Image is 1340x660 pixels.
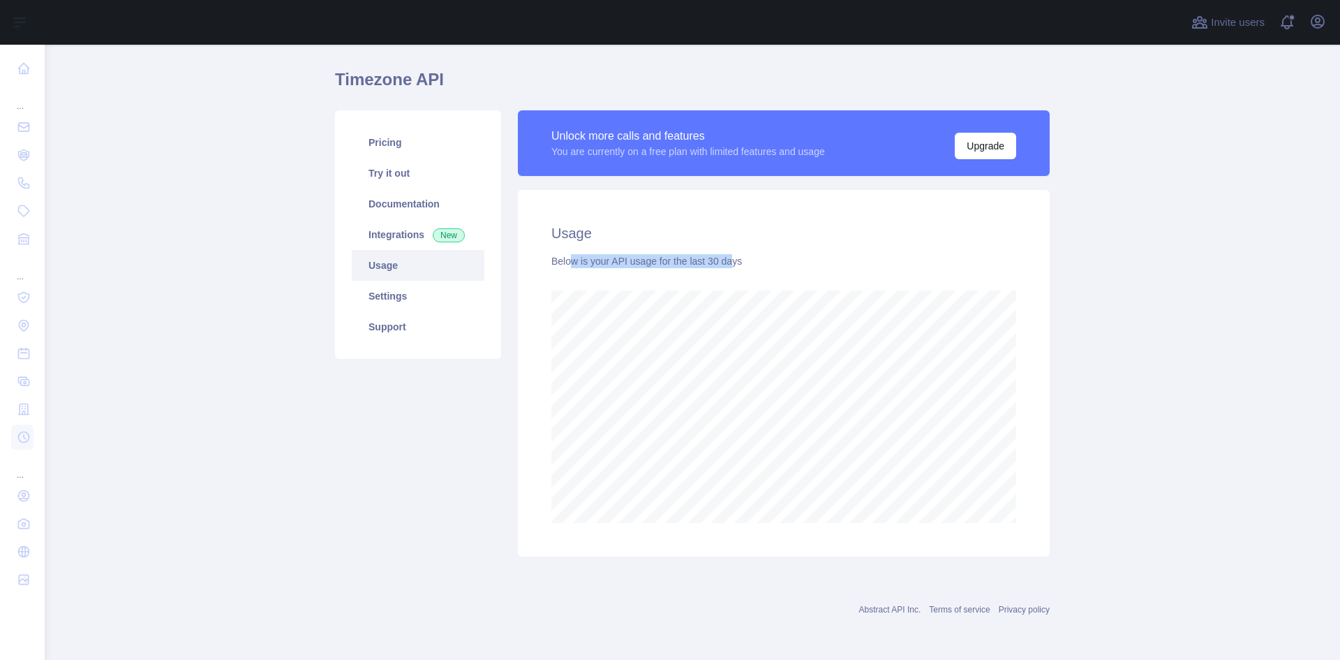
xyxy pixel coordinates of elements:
a: Integrations New [352,219,484,250]
a: Support [352,311,484,342]
button: Invite users [1189,11,1267,34]
span: New [433,228,465,242]
h2: Usage [551,223,1016,243]
h1: Timezone API [335,68,1050,102]
div: Unlock more calls and features [551,128,825,145]
button: Upgrade [955,133,1016,159]
div: ... [11,254,33,282]
a: Pricing [352,127,484,158]
a: Privacy policy [999,605,1050,615]
a: Try it out [352,158,484,189]
div: You are currently on a free plan with limited features and usage [551,145,825,159]
a: Settings [352,281,484,311]
div: Below is your API usage for the last 30 days [551,254,1016,268]
a: Documentation [352,189,484,219]
a: Abstract API Inc. [859,605,921,615]
a: Terms of service [929,605,990,615]
div: ... [11,84,33,112]
div: ... [11,453,33,481]
a: Usage [352,250,484,281]
span: Invite users [1211,15,1265,31]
